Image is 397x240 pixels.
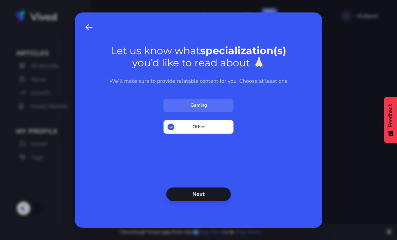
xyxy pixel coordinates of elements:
span: Feedback [388,104,394,127]
h1: Let us know what you’d like to read about 🙏🏻 [75,45,322,69]
strong: specialization(s) [200,44,286,57]
button: Feedback - Show survey [384,97,397,143]
input: Other [164,120,233,134]
button: Next [166,187,231,201]
input: Gaming [164,99,233,112]
p: We’ll make sure to provide relatable content for you. Choose at least one [75,77,322,85]
button: Back [83,21,95,34]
